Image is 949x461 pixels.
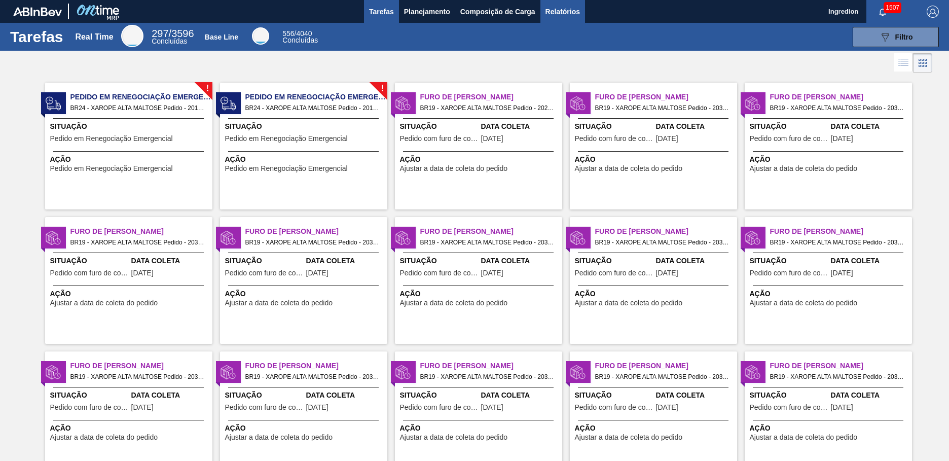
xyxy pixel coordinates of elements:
[225,121,385,132] span: Situação
[225,423,385,434] span: Ação
[70,361,212,371] span: Furo de Coleta
[306,390,385,401] span: Data Coleta
[50,434,158,441] span: Ajustar a data de coleta do pedido
[206,85,209,92] span: !
[575,256,653,266] span: Situação
[395,96,411,111] img: status
[770,361,912,371] span: Furo de Coleta
[50,423,210,434] span: Ação
[131,269,154,277] span: 16/09/2025
[70,237,204,248] span: BR19 - XAROPE ALTA MALTOSE Pedido - 2032193
[750,135,828,143] span: Pedido com furo de coleta
[770,102,904,114] span: BR19 - XAROPE ALTA MALTOSE Pedido - 2032192
[369,6,394,18] span: Tarefas
[225,390,304,401] span: Situação
[913,53,932,73] div: Visão em Cards
[745,365,760,380] img: status
[575,423,735,434] span: Ação
[282,36,318,44] span: Concluídas
[225,165,348,172] span: Pedido em Renegociação Emergencial
[831,121,909,132] span: Data Coleta
[575,154,735,165] span: Ação
[131,404,154,411] span: 21/09/2025
[656,269,678,277] span: 20/09/2025
[152,37,187,45] span: Concluídas
[282,29,294,38] span: 556
[420,92,562,102] span: Furo de Coleta
[245,361,387,371] span: Furo de Coleta
[575,404,653,411] span: Pedido com furo de coleta
[420,226,562,237] span: Furo de Coleta
[225,299,333,307] span: Ajustar a data de coleta do pedido
[400,289,560,299] span: Ação
[10,31,63,43] h1: Tarefas
[400,256,479,266] span: Situação
[595,226,737,237] span: Furo de Coleta
[570,230,586,245] img: status
[770,92,912,102] span: Furo de Coleta
[750,299,858,307] span: Ajustar a data de coleta do pedido
[831,404,853,411] span: 20/09/2025
[656,121,735,132] span: Data Coleta
[152,28,194,39] span: / 3596
[46,365,61,380] img: status
[221,230,236,245] img: status
[50,154,210,165] span: Ação
[831,269,853,277] span: 20/09/2025
[50,390,129,401] span: Situação
[575,434,683,441] span: Ajustar a data de coleta do pedido
[245,102,379,114] span: BR24 - XAROPE ALTA MALTOSE Pedido - 2018591
[570,365,586,380] img: status
[225,256,304,266] span: Situação
[656,256,735,266] span: Data Coleta
[252,27,269,45] div: Base Line
[225,289,385,299] span: Ação
[50,165,173,172] span: Pedido em Renegociação Emergencial
[420,102,554,114] span: BR19 - XAROPE ALTA MALTOSE Pedido - 2026318
[225,135,348,143] span: Pedido em Renegociação Emergencial
[70,226,212,237] span: Furo de Coleta
[481,135,503,143] span: 16/09/2025
[575,269,653,277] span: Pedido com furo de coleta
[400,165,508,172] span: Ajustar a data de coleta do pedido
[50,256,129,266] span: Situação
[750,434,858,441] span: Ajustar a data de coleta do pedido
[575,299,683,307] span: Ajustar a data de coleta do pedido
[750,404,828,411] span: Pedido com furo de coleta
[750,165,858,172] span: Ajustar a data de coleta do pedido
[50,289,210,299] span: Ação
[225,434,333,441] span: Ajustar a data de coleta do pedido
[400,434,508,441] span: Ajustar a data de coleta do pedido
[656,404,678,411] span: 21/09/2025
[46,230,61,245] img: status
[121,25,143,47] div: Real Time
[770,226,912,237] span: Furo de Coleta
[545,6,580,18] span: Relatórios
[46,96,61,111] img: status
[395,230,411,245] img: status
[225,404,304,411] span: Pedido com furo de coleta
[400,269,479,277] span: Pedido com furo de coleta
[420,371,554,382] span: BR19 - XAROPE ALTA MALTOSE Pedido - 2035176
[205,33,238,41] div: Base Line
[481,269,503,277] span: 16/09/2025
[575,135,653,143] span: Pedido com furo de coleta
[400,121,479,132] span: Situação
[894,53,913,73] div: Visão em Lista
[481,121,560,132] span: Data Coleta
[595,361,737,371] span: Furo de Coleta
[400,423,560,434] span: Ação
[306,404,328,411] span: 21/09/2025
[884,2,901,13] span: 1507
[282,29,312,38] span: / 4040
[75,32,113,42] div: Real Time
[306,269,328,277] span: 16/09/2025
[13,7,62,16] img: TNhmsLtSVTkK8tSr43FrP2fwEKptu5GPRR3wAAAABJRU5ErkJggg==
[853,27,939,47] button: Filtro
[381,85,384,92] span: !
[481,390,560,401] span: Data Coleta
[745,96,760,111] img: status
[575,121,653,132] span: Situação
[245,237,379,248] span: BR19 - XAROPE ALTA MALTOSE Pedido - 2032194
[656,135,678,143] span: 16/09/2025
